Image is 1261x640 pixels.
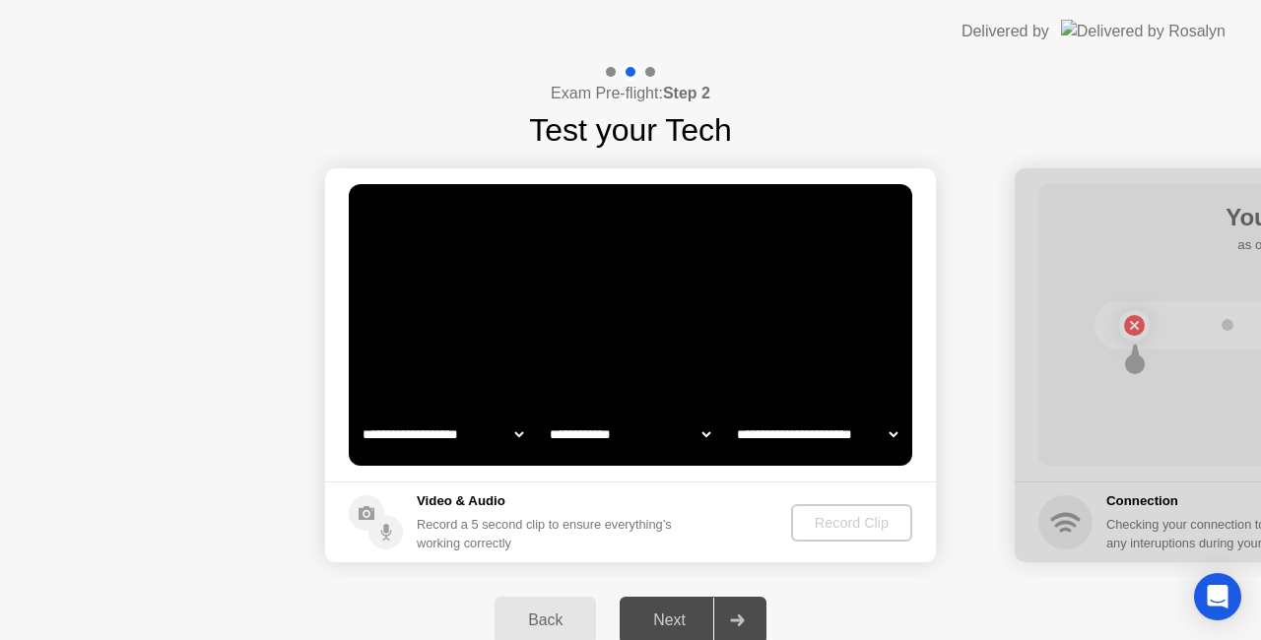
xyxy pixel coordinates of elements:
h4: Exam Pre-flight: [551,82,710,105]
div: Open Intercom Messenger [1194,573,1241,620]
select: Available microphones [733,415,901,454]
img: Delivered by Rosalyn [1061,20,1226,42]
div: Record Clip [799,515,904,531]
div: Record a 5 second clip to ensure everything’s working correctly [417,515,680,552]
b: Step 2 [663,85,710,101]
div: Next [626,611,713,629]
div: Back [500,611,590,629]
div: Delivered by [962,20,1049,43]
select: Available cameras [359,415,527,454]
h5: Video & Audio [417,491,680,511]
select: Available speakers [546,415,714,454]
button: Record Clip [791,504,912,542]
h1: Test your Tech [529,106,732,154]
